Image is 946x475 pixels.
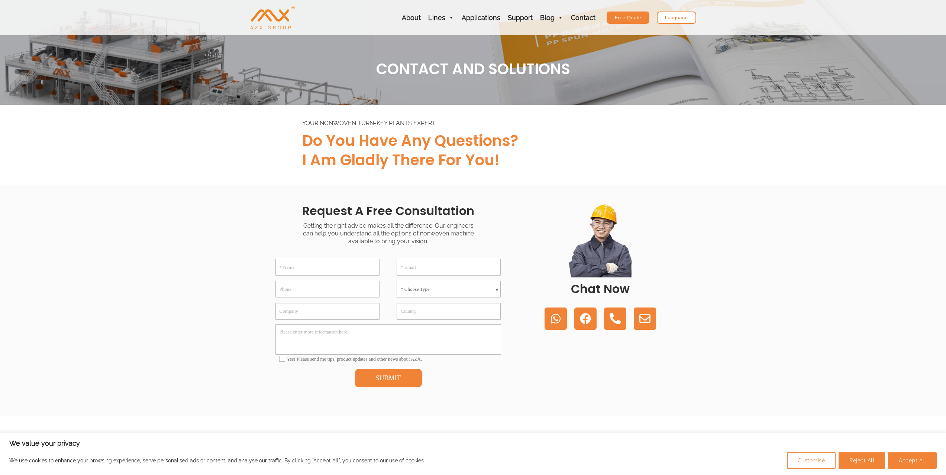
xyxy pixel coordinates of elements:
[302,120,681,127] div: YOUR NONWOVEN TURN-KEY PLANTS EXPERT
[265,203,512,219] h2: Request a Free Consultation
[519,281,681,297] h2: Chat Now
[275,303,380,320] input: Company
[787,452,836,469] button: Customise
[265,431,681,447] h2: Contact Now
[275,281,380,297] input: Phone
[275,259,380,276] input: * Name
[888,452,937,469] button: Accept All
[275,324,501,355] textarea: Please enter more information here.
[250,14,295,21] a: AZX Nonwoven Machine
[397,303,501,320] input: Country
[397,281,501,297] select: * Choose Type
[265,59,681,79] h1: CONTACT AND SOLUTIONS
[657,12,696,24] a: Language
[9,456,425,465] p: We use cookies to enhance your browsing experience, serve personalised ads or content, and analys...
[563,203,637,277] img: contact us
[279,356,498,362] label: Yes! Please send me tips, product updates and other news about AZX.
[397,259,501,276] input: * Email
[607,12,649,24] a: Free Quote
[279,356,285,362] input: Yes! Please send me tips, product updates and other news about AZX.
[302,131,681,170] h2: Do you have any questions? I am gladly there for you!
[265,222,512,245] div: Getting the right advice makes all the difference. Our engineers can help you understand all the ...
[839,452,885,469] button: Reject All
[9,439,937,448] p: We value your privacy
[355,369,422,387] button: SUBMIT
